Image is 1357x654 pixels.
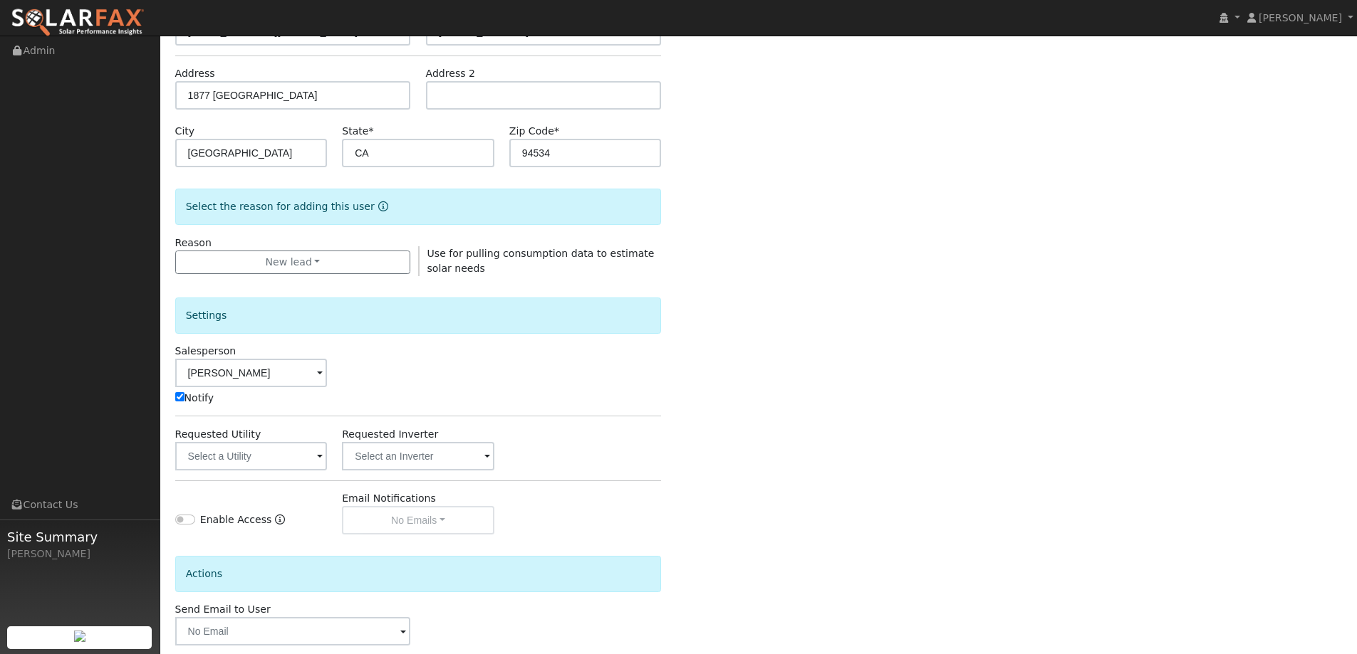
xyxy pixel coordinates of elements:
img: SolarFax [11,8,145,38]
label: Email Notifications [342,491,436,506]
label: City [175,124,195,139]
label: Enable Access [200,512,272,527]
span: Required [368,125,373,137]
div: [PERSON_NAME] [7,547,152,561]
img: retrieve [74,631,85,642]
div: Actions [175,556,662,592]
label: State [342,124,373,139]
label: Requested Inverter [342,427,438,442]
label: Salesperson [175,344,236,359]
label: Notify [175,391,214,406]
label: Address 2 [426,66,476,81]
input: Select a User [175,359,328,387]
span: Use for pulling consumption data to estimate solar needs [427,248,655,274]
button: New lead [175,250,411,275]
span: [PERSON_NAME] [1259,12,1342,23]
span: Required [554,125,559,137]
input: No Email [175,617,411,645]
a: Enable Access [275,512,285,534]
input: Select an Inverter [342,442,494,470]
label: Zip Code [509,124,559,139]
div: Select the reason for adding this user [175,189,662,225]
a: Reason for new user [375,201,388,212]
input: Select a Utility [175,442,328,470]
input: Notify [175,392,184,401]
label: Reason [175,236,212,250]
label: Address [175,66,215,81]
label: Send Email to User [175,602,271,617]
label: Requested Utility [175,427,261,442]
span: Site Summary [7,527,152,547]
div: Settings [175,297,662,334]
